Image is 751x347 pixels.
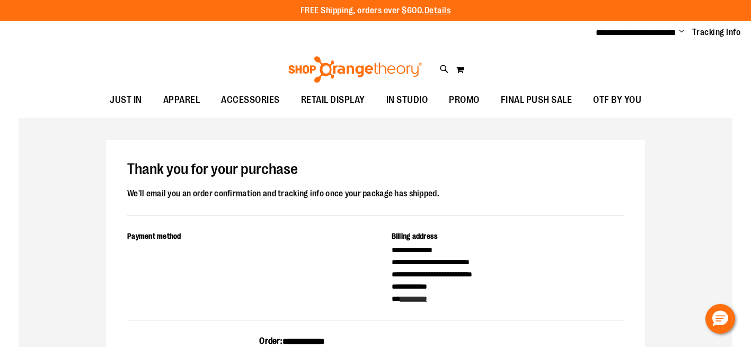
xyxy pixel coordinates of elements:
[110,88,142,112] span: JUST IN
[127,231,360,244] div: Payment method
[490,88,583,112] a: FINAL PUSH SALE
[501,88,572,112] span: FINAL PUSH SALE
[287,56,424,83] img: Shop Orangetheory
[301,88,365,112] span: RETAIL DISPLAY
[127,187,624,201] div: We'll email you an order confirmation and tracking info once your package has shipped.
[127,161,624,178] h1: Thank you for your purchase
[376,88,439,112] a: IN STUDIO
[153,88,211,112] a: APPAREL
[210,88,290,112] a: ACCESSORIES
[392,231,624,244] div: Billing address
[290,88,376,112] a: RETAIL DISPLAY
[582,88,652,112] a: OTF BY YOU
[301,5,451,17] p: FREE Shipping, orders over $600.
[425,6,451,15] a: Details
[99,88,153,112] a: JUST IN
[438,88,490,112] a: PROMO
[705,304,735,334] button: Hello, have a question? Let’s chat.
[386,88,428,112] span: IN STUDIO
[221,88,280,112] span: ACCESSORIES
[692,27,741,38] a: Tracking Info
[449,88,480,112] span: PROMO
[679,27,684,38] button: Account menu
[163,88,200,112] span: APPAREL
[593,88,641,112] span: OTF BY YOU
